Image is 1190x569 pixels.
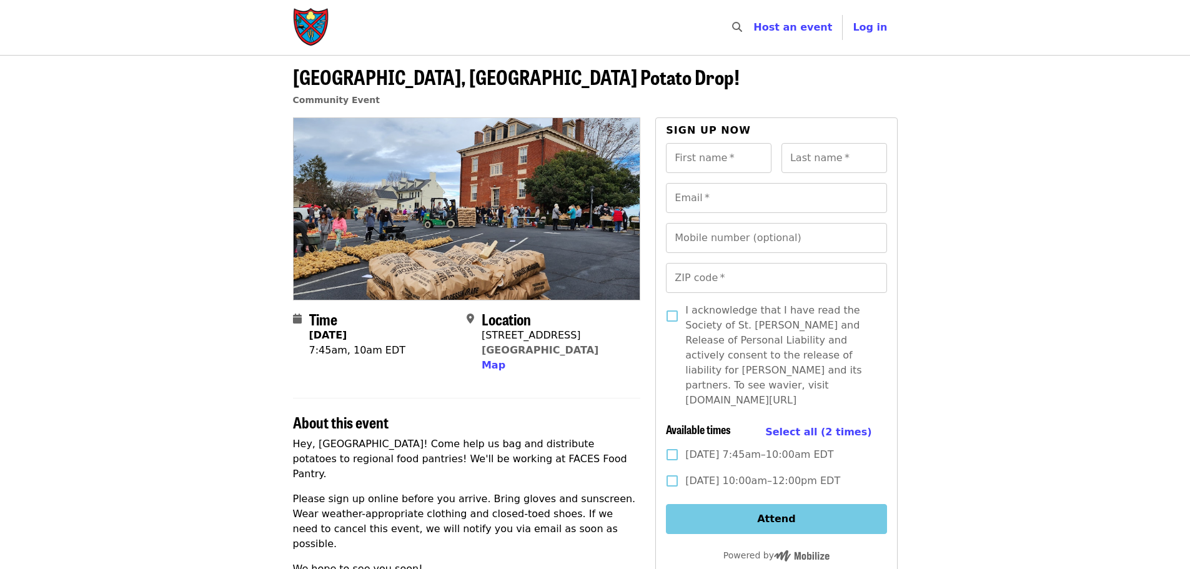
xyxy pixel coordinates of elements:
img: Society of St. Andrew - Home [293,7,330,47]
button: Map [482,358,505,373]
i: calendar icon [293,313,302,325]
span: Available times [666,421,731,437]
span: [DATE] 10:00am–12:00pm EDT [685,473,840,488]
i: map-marker-alt icon [467,313,474,325]
span: Select all (2 times) [765,426,871,438]
span: [GEOGRAPHIC_DATA], [GEOGRAPHIC_DATA] Potato Drop! [293,62,740,91]
input: Mobile number (optional) [666,223,886,253]
strong: [DATE] [309,329,347,341]
div: [STREET_ADDRESS] [482,328,598,343]
span: Location [482,308,531,330]
span: Sign up now [666,124,751,136]
img: Powered by Mobilize [774,550,830,562]
button: Log in [843,15,897,40]
input: Last name [781,143,887,173]
input: ZIP code [666,263,886,293]
p: Hey, [GEOGRAPHIC_DATA]! Come help us bag and distribute potatoes to regional food pantries! We'll... [293,437,641,482]
button: Select all (2 times) [765,423,871,442]
a: Community Event [293,95,380,105]
a: [GEOGRAPHIC_DATA] [482,344,598,356]
input: Email [666,183,886,213]
span: About this event [293,411,389,433]
span: Powered by [723,550,830,560]
span: Map [482,359,505,371]
p: Please sign up online before you arrive. Bring gloves and sunscreen. Wear weather-appropriate clo... [293,492,641,552]
span: I acknowledge that I have read the Society of St. [PERSON_NAME] and Release of Personal Liability... [685,303,876,408]
input: First name [666,143,771,173]
a: Host an event [753,21,832,33]
i: search icon [732,21,742,33]
span: Log in [853,21,887,33]
img: Farmville, VA Potato Drop! organized by Society of St. Andrew [294,118,640,299]
button: Attend [666,504,886,534]
input: Search [750,12,760,42]
div: 7:45am, 10am EDT [309,343,406,358]
span: Time [309,308,337,330]
span: [DATE] 7:45am–10:00am EDT [685,447,833,462]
